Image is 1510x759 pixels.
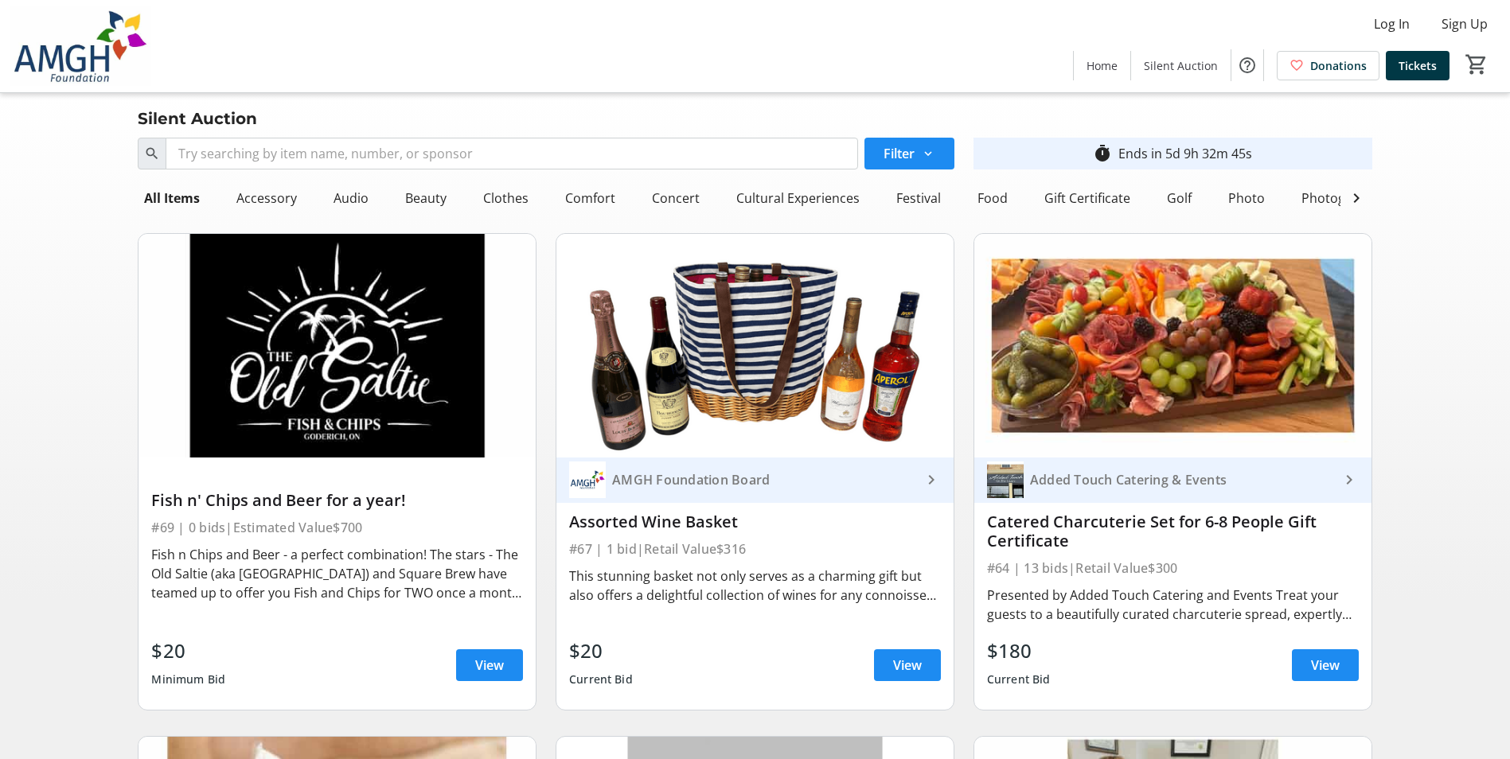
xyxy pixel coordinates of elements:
div: #69 | 0 bids | Estimated Value $700 [151,516,523,539]
div: AMGH Foundation Board [606,472,922,488]
div: Gift Certificate [1038,182,1137,214]
div: Silent Auction [128,106,267,131]
a: Home [1074,51,1130,80]
div: #67 | 1 bid | Retail Value $316 [569,538,941,560]
span: Log In [1374,14,1410,33]
mat-icon: timer_outline [1093,144,1112,163]
button: Sign Up [1429,11,1500,37]
div: $20 [151,636,225,665]
a: Tickets [1386,51,1450,80]
mat-icon: keyboard_arrow_right [1340,470,1359,489]
div: Photography [1295,182,1387,214]
span: View [475,656,504,675]
a: View [1292,649,1359,681]
div: Clothes [477,182,535,214]
div: Beauty [399,182,453,214]
a: View [874,649,941,681]
img: AMGH Foundation Board [569,461,606,498]
img: Assorted Wine Basket [556,234,954,457]
div: $180 [987,636,1051,665]
img: Catered Charcuterie Set for 6-8 People Gift Certificate [974,234,1371,457]
div: Presented by Added Touch Catering and Events Treat your guests to a beautifully curated charcuter... [987,586,1359,624]
div: Catered Charcuterie Set for 6-8 People Gift Certificate [987,512,1359,551]
div: Fish n Chips and Beer - a perfect combination! The stars - The Old Saltie (aka [GEOGRAPHIC_DATA])... [151,545,523,602]
a: Added Touch Catering & EventsAdded Touch Catering & Events [974,457,1371,503]
div: Added Touch Catering & Events [1024,472,1340,488]
a: Donations [1277,51,1379,80]
span: Filter [884,144,915,163]
div: Accessory [230,182,303,214]
div: All Items [138,182,206,214]
button: Cart [1462,50,1491,79]
div: Festival [890,182,947,214]
span: Sign Up [1442,14,1488,33]
span: Silent Auction [1144,57,1218,74]
input: Try searching by item name, number, or sponsor [166,138,857,169]
button: Help [1231,49,1263,81]
img: Alexandra Marine & General Hospital Foundation's Logo [10,6,151,86]
a: Silent Auction [1131,51,1231,80]
div: This stunning basket not only serves as a charming gift but also offers a delightful collection o... [569,566,941,605]
div: Assorted Wine Basket [569,512,941,531]
mat-icon: keyboard_arrow_right [922,470,941,489]
div: #64 | 13 bids | Retail Value $300 [987,557,1359,579]
div: Current Bid [987,665,1051,694]
div: Fish n' Chips and Beer for a year! [151,491,523,510]
div: Ends in 5d 9h 32m 45s [1118,144,1252,163]
div: Cultural Experiences [730,182,866,214]
div: Current Bid [569,665,633,694]
img: Fish n' Chips and Beer for a year! [139,234,536,457]
span: Tickets [1399,57,1437,74]
div: Golf [1161,182,1198,214]
div: Photo [1222,182,1271,214]
a: AMGH Foundation BoardAMGH Foundation Board [556,457,954,503]
span: Donations [1310,57,1367,74]
div: Audio [327,182,375,214]
div: Minimum Bid [151,665,225,694]
span: View [893,656,922,675]
span: Home [1087,57,1118,74]
a: View [456,649,523,681]
button: Filter [864,138,954,169]
div: Concert [646,182,706,214]
span: View [1311,656,1340,675]
div: $20 [569,636,633,665]
div: Food [971,182,1014,214]
img: Added Touch Catering & Events [987,461,1024,498]
div: Comfort [559,182,622,214]
button: Log In [1361,11,1422,37]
